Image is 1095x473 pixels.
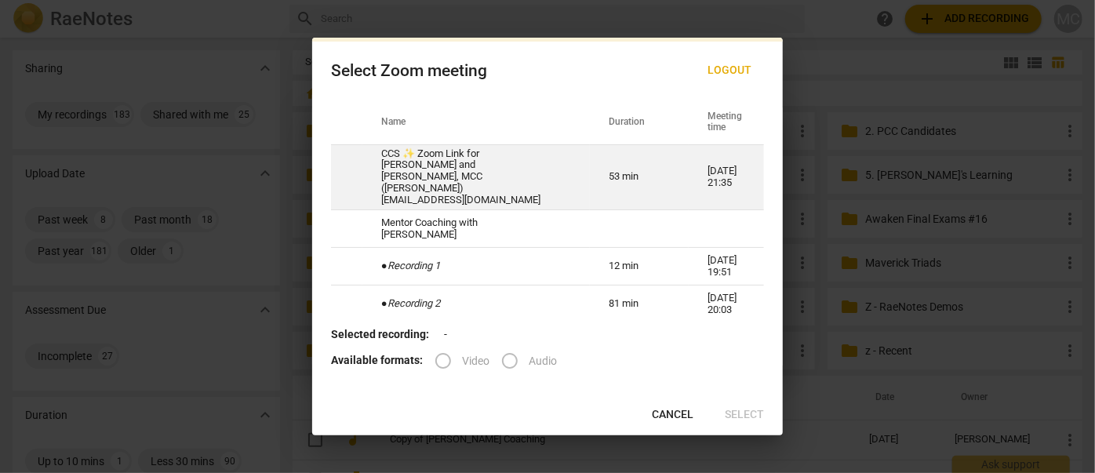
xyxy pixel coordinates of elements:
b: Available formats: [331,354,423,366]
td: [DATE] 21:35 [689,144,764,210]
td: 53 min [590,144,689,210]
td: [DATE] 20:03 [689,286,764,323]
button: Cancel [639,401,706,429]
i: Recording 2 [387,297,440,309]
div: File type [435,354,569,366]
td: ● [362,248,590,286]
button: Logout [695,56,764,85]
td: ● [362,286,590,323]
th: Meeting time [689,100,764,144]
td: Mentor Coaching with [PERSON_NAME] [362,210,590,248]
th: Duration [590,100,689,144]
span: Video [462,353,489,369]
td: CCS ✨ Zoom Link for [PERSON_NAME] and [PERSON_NAME], MCC ([PERSON_NAME]) [EMAIL_ADDRESS][DOMAIN_N... [362,144,590,210]
p: - [331,326,764,343]
span: Cancel [652,407,693,423]
span: Logout [708,63,751,78]
span: Audio [529,353,557,369]
div: Select Zoom meeting [331,61,487,81]
td: [DATE] 19:51 [689,248,764,286]
b: Selected recording: [331,328,429,340]
i: Recording 1 [387,260,440,271]
th: Name [362,100,590,144]
td: 81 min [590,286,689,323]
td: 12 min [590,248,689,286]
